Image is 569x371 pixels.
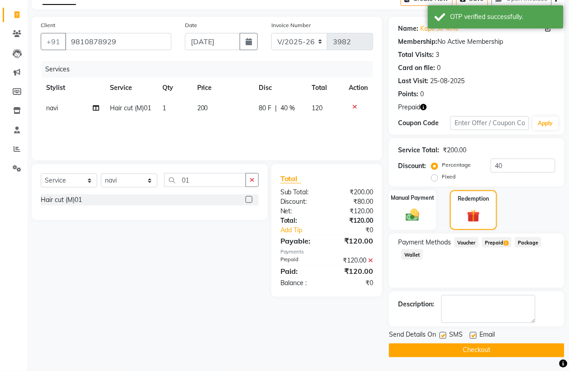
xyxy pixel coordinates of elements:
[398,63,435,73] div: Card on file:
[389,343,564,357] button: Checkout
[274,216,327,225] div: Total:
[420,89,424,99] div: 0
[280,248,373,256] div: Payments
[430,76,465,86] div: 25-08-2025
[271,21,311,29] label: Invoice Number
[398,103,420,112] span: Prepaid
[437,63,441,73] div: 0
[327,197,380,207] div: ₹80.00
[274,256,327,265] div: Prepaid
[442,161,471,169] label: Percentage
[110,104,151,112] span: Hair cut (M)01
[398,50,434,60] div: Total Visits:
[274,235,327,246] div: Payable:
[458,195,489,203] label: Redemption
[274,225,336,235] a: Add Tip
[391,194,435,202] label: Manual Payment
[327,266,380,277] div: ₹120.00
[65,33,171,50] input: Search by Name/Mobile/Email/Code
[442,173,455,181] label: Fixed
[327,216,380,225] div: ₹120.00
[398,146,439,155] div: Service Total:
[327,235,380,246] div: ₹120.00
[398,161,426,171] div: Discount:
[389,330,436,342] span: Send Details On
[327,188,380,197] div: ₹200.00
[197,104,208,112] span: 200
[398,24,418,33] div: Name:
[327,278,380,288] div: ₹0
[398,300,434,309] div: Description:
[343,78,373,98] th: Action
[436,50,439,60] div: 3
[402,249,423,260] span: Wallet
[420,24,458,33] a: Kapil Sir 40%
[398,37,555,47] div: No Active Membership
[450,12,557,22] div: OTP verified successfully.
[274,207,327,216] div: Net:
[312,104,323,112] span: 120
[398,89,418,99] div: Points:
[450,116,529,130] input: Enter Offer / Coupon Code
[41,33,66,50] button: +91
[281,103,295,113] span: 40 %
[157,78,192,98] th: Qty
[41,195,82,205] div: Hair cut (M)01
[398,118,450,128] div: Coupon Code
[259,103,272,113] span: 80 F
[46,104,58,112] span: navi
[42,61,380,78] div: Services
[327,207,380,216] div: ₹120.00
[274,266,327,277] div: Paid:
[402,207,423,223] img: _cash.svg
[41,21,55,29] label: Client
[533,117,559,130] button: Apply
[479,330,495,342] span: Email
[254,78,307,98] th: Disc
[455,237,479,248] span: Voucher
[274,197,327,207] div: Discount:
[443,146,466,155] div: ₹200.00
[307,78,343,98] th: Total
[463,208,484,224] img: _gift.svg
[398,76,428,86] div: Last Visit:
[327,256,380,265] div: ₹120.00
[449,330,463,342] span: SMS
[274,188,327,197] div: Sub Total:
[41,78,104,98] th: Stylist
[398,37,437,47] div: Membership:
[515,237,541,248] span: Package
[104,78,157,98] th: Service
[164,173,246,187] input: Search or Scan
[192,78,254,98] th: Price
[275,103,277,113] span: |
[280,174,301,183] span: Total
[504,241,509,246] span: 1
[274,278,327,288] div: Balance :
[482,237,512,248] span: Prepaid
[185,21,197,29] label: Date
[162,104,166,112] span: 1
[336,225,380,235] div: ₹0
[398,238,451,247] span: Payment Methods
